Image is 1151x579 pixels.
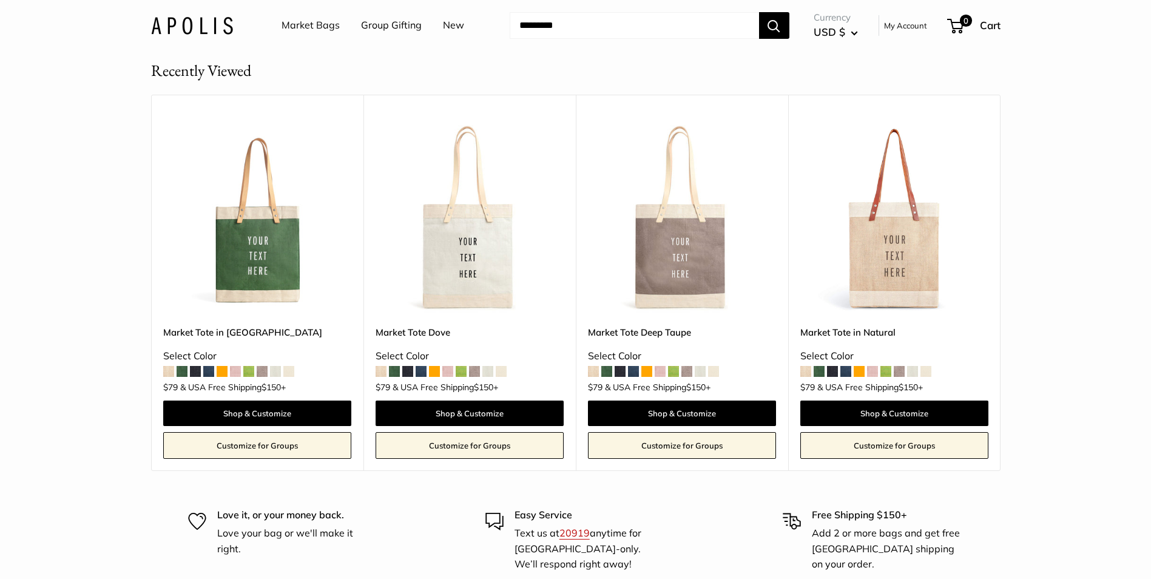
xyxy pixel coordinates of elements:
span: $79 [800,382,815,393]
a: description_Make it yours with custom printed text.description_Spacious inner area with room for ... [163,125,351,313]
a: Customize for Groups [376,432,564,459]
a: New [443,16,464,35]
a: Customize for Groups [163,432,351,459]
img: Market Tote Dove [376,125,564,313]
span: $150 [474,382,493,393]
div: Select Color [163,347,351,365]
span: & USA Free Shipping + [393,383,498,391]
span: & USA Free Shipping + [817,383,923,391]
input: Search... [510,12,759,39]
a: Market Bags [282,16,340,35]
iframe: Sign Up via Text for Offers [10,533,130,569]
h2: Recently Viewed [151,59,251,83]
span: Currency [814,9,858,26]
a: Customize for Groups [800,432,988,459]
span: $150 [262,382,281,393]
a: description_Make it yours with custom printed text.Market Tote in Natural [800,125,988,313]
p: Love your bag or we'll make it right. [217,526,369,557]
a: Market Tote Deep TaupeMarket Tote Deep Taupe [588,125,776,313]
button: Search [759,12,789,39]
a: Market Tote Dove [376,325,564,339]
a: Shop & Customize [800,401,988,426]
img: Market Tote Deep Taupe [588,125,776,313]
span: Cart [980,19,1001,32]
a: Group Gifting [361,16,422,35]
button: USD $ [814,22,858,42]
p: Text us at anytime for [GEOGRAPHIC_DATA]-only. We’ll respond right away! [515,526,666,572]
span: $79 [376,382,390,393]
a: Shop & Customize [588,401,776,426]
img: Apolis [151,16,233,34]
img: description_Make it yours with custom printed text. [163,125,351,313]
div: Select Color [588,347,776,365]
span: $150 [686,382,706,393]
div: Select Color [376,347,564,365]
span: & USA Free Shipping + [605,383,711,391]
img: description_Make it yours with custom printed text. [800,125,988,313]
a: Market Tote Deep Taupe [588,325,776,339]
p: Easy Service [515,507,666,523]
p: Love it, or your money back. [217,507,369,523]
a: My Account [884,18,927,33]
span: & USA Free Shipping + [180,383,286,391]
a: Market Tote in Natural [800,325,988,339]
span: $79 [588,382,603,393]
a: Market Tote DoveMarket Tote Dove [376,125,564,313]
a: Shop & Customize [376,401,564,426]
span: 0 [959,15,971,27]
a: Market Tote in [GEOGRAPHIC_DATA] [163,325,351,339]
a: Customize for Groups [588,432,776,459]
a: 20919 [559,527,590,539]
a: Shop & Customize [163,401,351,426]
a: 0 Cart [948,16,1001,35]
span: $150 [899,382,918,393]
span: $79 [163,382,178,393]
span: USD $ [814,25,845,38]
p: Add 2 or more bags and get free [GEOGRAPHIC_DATA] shipping on your order. [812,526,964,572]
p: Free Shipping $150+ [812,507,964,523]
div: Select Color [800,347,988,365]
